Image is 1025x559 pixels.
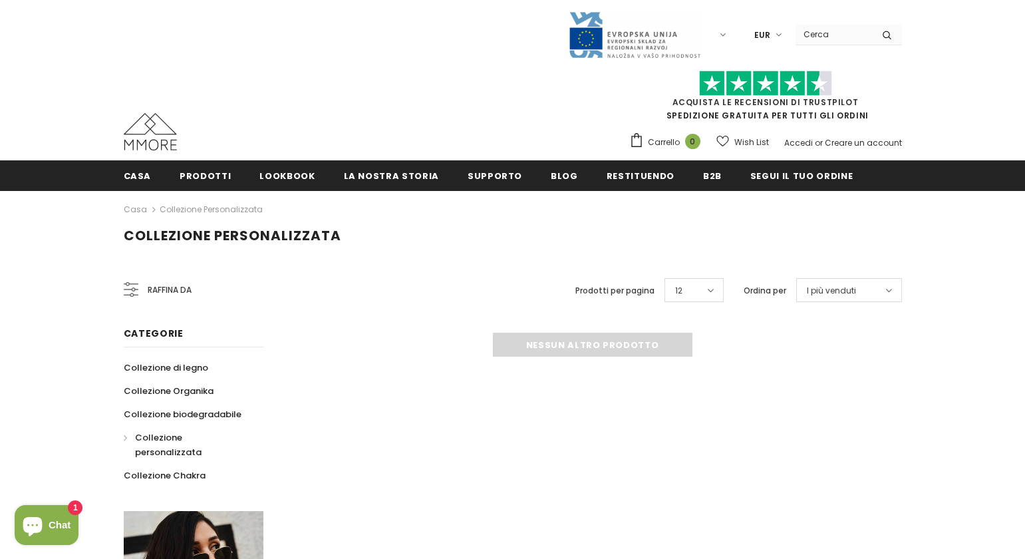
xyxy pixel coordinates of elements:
span: Restituendo [607,170,674,182]
span: Segui il tuo ordine [750,170,853,182]
span: Collezione personalizzata [135,431,202,459]
a: Collezione biodegradabile [124,403,241,426]
span: Raffina da [148,283,192,297]
span: SPEDIZIONE GRATUITA PER TUTTI GLI ORDINI [629,77,902,121]
label: Ordina per [744,284,786,297]
a: Restituendo [607,160,674,190]
a: La nostra storia [344,160,439,190]
span: 12 [675,284,682,297]
inbox-online-store-chat: Shopify online store chat [11,505,82,548]
span: Lookbook [259,170,315,182]
a: Lookbook [259,160,315,190]
label: Prodotti per pagina [575,284,655,297]
span: or [815,137,823,148]
a: Casa [124,202,147,218]
a: Collezione Chakra [124,464,206,487]
span: Collezione Organika [124,385,214,397]
a: Creare un account [825,137,902,148]
a: Javni Razpis [568,29,701,40]
a: supporto [468,160,522,190]
img: Casi MMORE [124,113,177,150]
a: Collezione Organika [124,379,214,403]
span: 0 [685,134,700,149]
span: I più venduti [807,284,856,297]
a: Segui il tuo ordine [750,160,853,190]
a: Acquista le recensioni di TrustPilot [672,96,859,108]
a: Collezione personalizzata [124,426,249,464]
a: Wish List [716,130,769,154]
img: Javni Razpis [568,11,701,59]
span: Carrello [648,136,680,149]
span: Casa [124,170,152,182]
span: Collezione biodegradabile [124,408,241,421]
a: Prodotti [180,160,231,190]
span: Prodotti [180,170,231,182]
span: supporto [468,170,522,182]
span: Wish List [734,136,769,149]
span: Collezione di legno [124,361,208,374]
span: La nostra storia [344,170,439,182]
a: Accedi [784,137,813,148]
a: Blog [551,160,578,190]
input: Search Site [796,25,872,44]
span: EUR [754,29,770,42]
span: Blog [551,170,578,182]
a: B2B [703,160,722,190]
span: B2B [703,170,722,182]
a: Collezione di legno [124,356,208,379]
img: Fidati di Pilot Stars [699,71,832,96]
a: Collezione personalizzata [160,204,263,215]
span: Categorie [124,327,184,340]
a: Carrello 0 [629,132,707,152]
span: Collezione personalizzata [124,226,341,245]
a: Casa [124,160,152,190]
span: Collezione Chakra [124,469,206,482]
